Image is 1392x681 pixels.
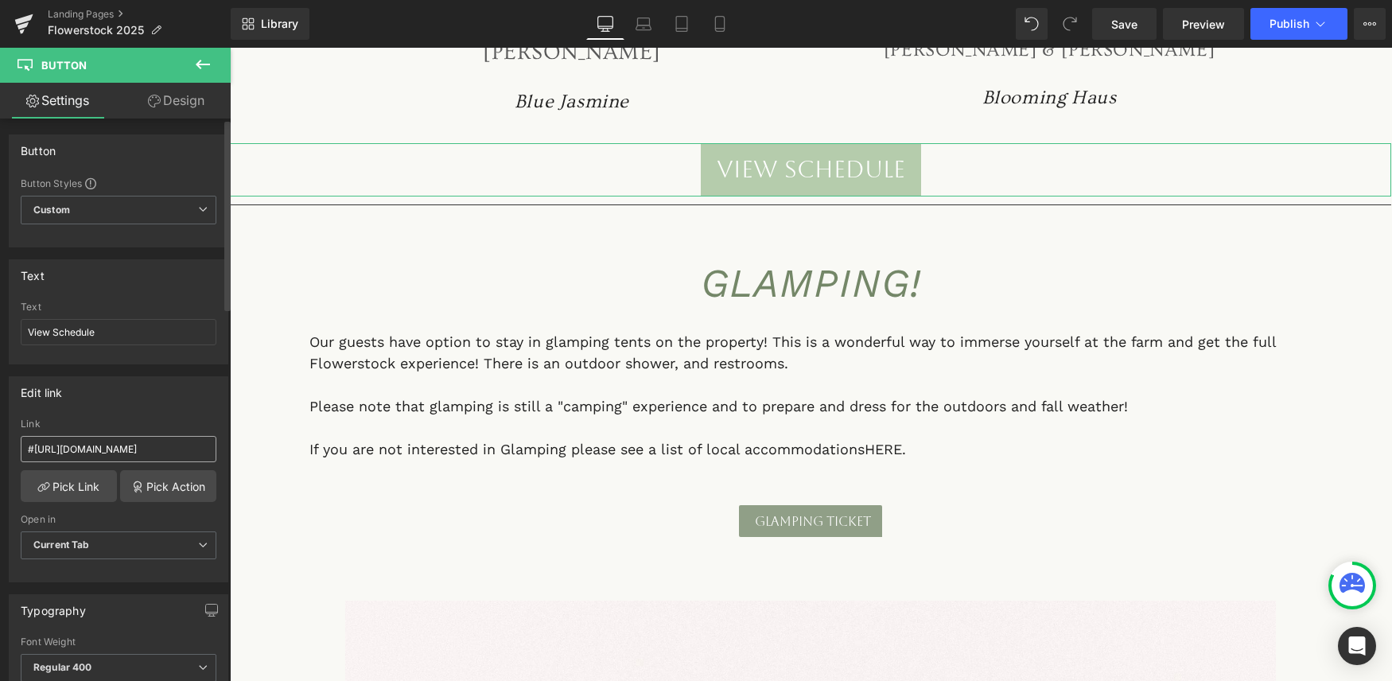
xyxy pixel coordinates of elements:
[33,204,70,217] b: Custom
[635,393,672,410] a: HERE
[752,39,887,60] a: Blooming Haus
[41,59,87,72] span: Button
[509,457,652,489] a: Glamping Ticket
[33,661,92,673] b: Regular 400
[21,470,117,502] a: Pick Link
[21,135,56,158] div: Button
[285,43,399,64] a: Blue Jasmine
[80,391,1082,412] div: If you are not interested in Glamping please see a list of local accommodations .
[21,302,216,313] div: Text
[487,111,675,133] span: View Schedule
[21,177,216,189] div: Button Styles
[33,539,90,551] b: Current Tab
[21,514,216,525] div: Open in
[624,8,663,40] a: Laptop
[1182,16,1225,33] span: Preview
[1250,8,1347,40] button: Publish
[119,83,234,119] a: Design
[525,463,641,484] span: Glamping Ticket
[471,95,691,149] a: View Schedule
[80,283,1082,434] div: Our guests have option to stay in glamping tents on the property! This is a wonderful way to imme...
[1111,16,1137,33] span: Save
[1163,8,1244,40] a: Preview
[261,17,298,31] span: Library
[471,212,691,259] b: Glamping!
[80,348,1082,369] div: Please note that glamping is still a "camping" experience and to prepare and dress for the outdoo...
[231,8,309,40] a: New Library
[21,260,45,282] div: Text
[1016,8,1048,40] button: Undo
[1354,8,1386,40] button: More
[701,8,739,40] a: Mobile
[48,8,231,21] a: Landing Pages
[21,595,86,617] div: Typography
[1054,8,1086,40] button: Redo
[663,8,701,40] a: Tablet
[120,470,216,502] a: Pick Action
[1338,627,1376,665] div: Open Intercom Messenger
[1270,18,1309,30] span: Publish
[21,436,216,462] input: https://your-shop.myshopify.com
[586,8,624,40] a: Desktop
[21,377,63,399] div: Edit link
[21,636,216,648] div: Font Weight
[48,24,144,37] span: Flowerstock 2025
[21,418,216,430] div: Link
